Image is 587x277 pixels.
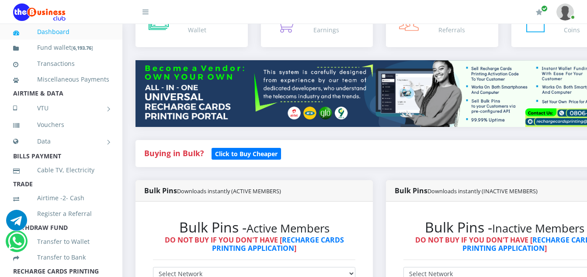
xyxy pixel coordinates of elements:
strong: Buying in Bulk? [144,148,204,158]
strong: Bulk Pins [395,186,538,195]
div: Earnings [313,25,359,34]
a: Airtime -2- Cash [13,188,109,208]
span: Renew/Upgrade Subscription [541,5,548,12]
a: Chat for support [8,237,26,252]
a: Vouchers [13,115,109,135]
div: Wallet [188,25,215,34]
a: Miscellaneous Payments [13,69,109,89]
a: 0/0 Referrals [386,3,498,47]
div: Coins [564,25,580,34]
a: Transfer to Bank [13,247,109,267]
small: Active Members [247,221,330,236]
a: ₦30.00/₦30 Earnings [261,3,373,47]
a: VTU [13,97,109,119]
strong: DO NOT BUY IF YOU DON'T HAVE [ ] [165,235,344,253]
small: [ ] [71,44,93,51]
img: User [556,3,574,21]
a: ₦6,194 Wallet [135,3,248,47]
a: Transfer to Wallet [13,232,109,252]
small: Downloads instantly (ACTIVE MEMBERS) [177,187,281,195]
a: Data [13,130,109,152]
b: Click to Buy Cheaper [215,150,278,158]
a: Chat for support [6,216,27,231]
a: Fund wallet[6,193.76] [13,38,109,58]
b: 6,193.76 [73,44,91,51]
h2: Bulk Pins - [153,219,355,236]
a: RECHARGE CARDS PRINTING APPLICATION [212,235,344,253]
img: Logo [13,3,66,21]
a: Dashboard [13,22,109,42]
strong: Bulk Pins [144,186,281,195]
a: Click to Buy Cheaper [212,148,281,158]
i: Renew/Upgrade Subscription [536,9,542,16]
small: Downloads instantly (INACTIVE MEMBERS) [427,187,538,195]
a: Transactions [13,54,109,74]
a: Register a Referral [13,204,109,224]
div: Referrals [438,25,465,34]
a: Cable TV, Electricity [13,160,109,180]
small: Inactive Members [492,221,584,236]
